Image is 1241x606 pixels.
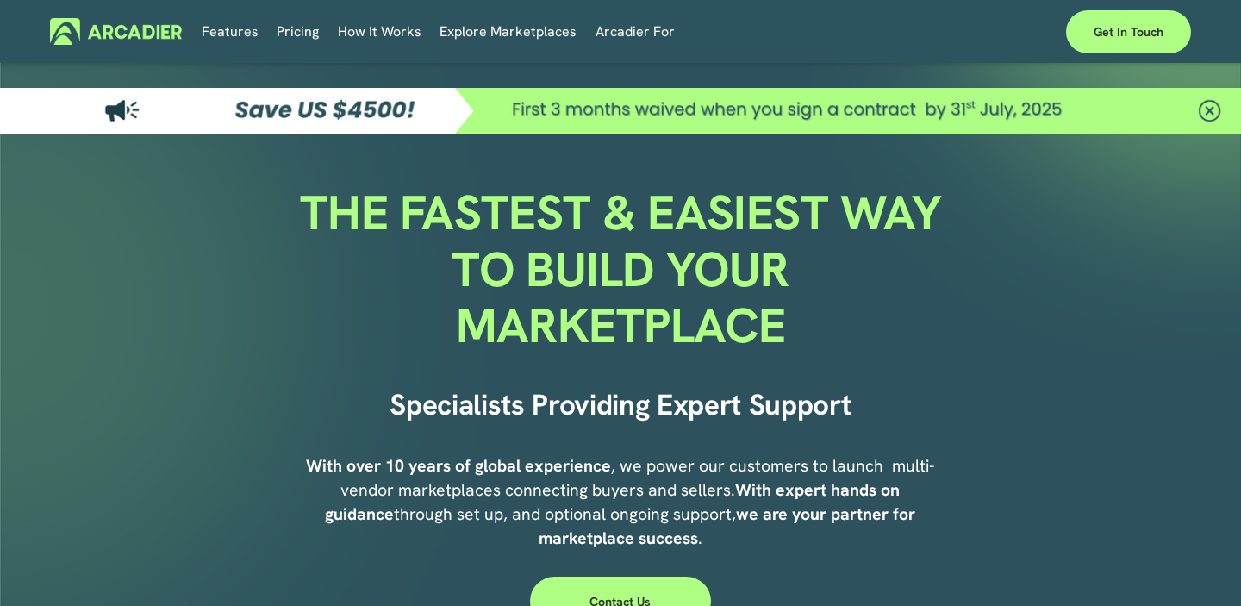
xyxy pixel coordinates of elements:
a: Pricing [277,18,319,45]
strong: With over 10 years of global experience [306,455,611,477]
p: , we power our customers to launch multi-vendor marketplaces connecting buyers and sellers. throu... [290,454,951,551]
a: folder dropdown [596,18,675,45]
a: folder dropdown [338,18,421,45]
span: THE FASTEST & EASIEST WAY TO BUILD YOUR MARKETPLACE [300,181,953,358]
a: Features [202,18,259,45]
img: Arcadier [50,18,182,45]
span: Arcadier For [596,20,675,44]
h2: Specialists Providing Expert Support [338,387,902,423]
a: Get in touch [1066,10,1191,53]
iframe: Chat Widget [1155,523,1241,606]
a: Explore Marketplaces [440,18,577,45]
span: How It Works [338,20,421,44]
